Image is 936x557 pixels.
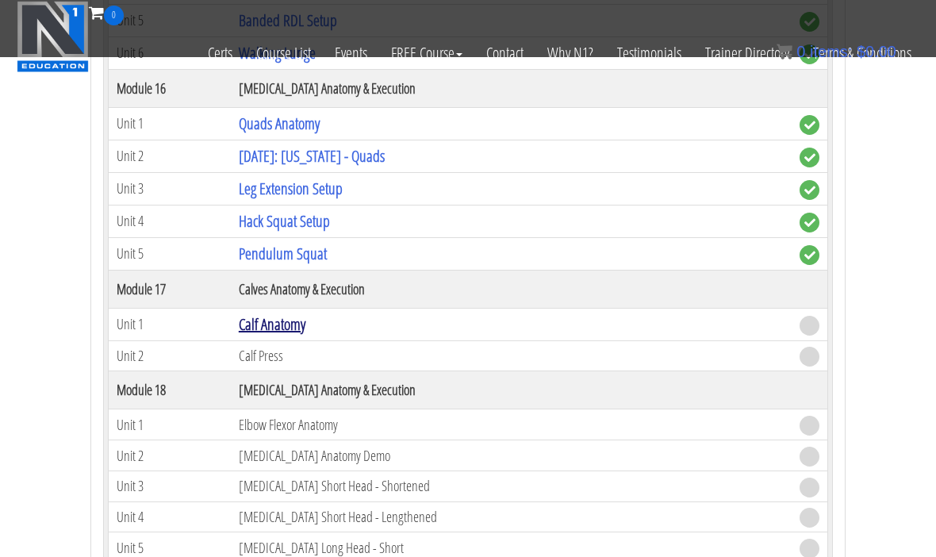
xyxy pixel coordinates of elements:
a: Trainer Directory [693,25,801,81]
td: [MEDICAL_DATA] Anatomy Demo [231,440,792,471]
img: n1-education [17,1,89,72]
span: complete [800,245,819,265]
td: Unit 5 [109,237,231,270]
a: Testimonials [605,25,693,81]
td: Unit 2 [109,340,231,371]
a: Quads Anatomy [239,113,320,134]
th: Calves Anatomy & Execution [231,270,792,308]
th: Module 18 [109,371,231,409]
a: Why N1? [535,25,605,81]
a: Contact [474,25,535,81]
span: complete [800,115,819,135]
td: Unit 1 [109,409,231,440]
a: 0 [89,2,124,23]
a: Leg Extension Setup [239,178,343,199]
img: icon11.png [777,44,792,60]
td: Elbow Flexor Anatomy [231,409,792,440]
td: Unit 2 [109,140,231,172]
a: Certs [196,25,244,81]
a: Hack Squat Setup [239,210,330,232]
th: [MEDICAL_DATA] Anatomy & Execution [231,371,792,409]
span: complete [800,180,819,200]
a: Pendulum Squat [239,243,327,264]
td: [MEDICAL_DATA] Short Head - Shortened [231,471,792,501]
a: 0 items: $0.00 [777,43,896,60]
th: Module 17 [109,270,231,308]
th: Module 16 [109,69,231,107]
span: complete [800,213,819,232]
span: 0 [104,6,124,25]
span: 0 [796,43,805,60]
a: Events [323,25,379,81]
bdi: 0.00 [857,43,896,60]
a: FREE Course [379,25,474,81]
td: Unit 4 [109,205,231,237]
a: [DATE]: [US_STATE] - Quads [239,145,385,167]
td: Unit 3 [109,471,231,501]
span: items: [810,43,852,60]
td: Unit 3 [109,172,231,205]
a: Calf Anatomy [239,313,305,335]
td: [MEDICAL_DATA] Short Head - Lengthened [231,501,792,532]
td: Unit 1 [109,107,231,140]
td: Unit 1 [109,308,231,340]
td: Unit 4 [109,501,231,532]
span: complete [800,148,819,167]
span: $ [857,43,865,60]
a: Course List [244,25,323,81]
a: Terms & Conditions [801,25,923,81]
td: Calf Press [231,340,792,371]
th: [MEDICAL_DATA] Anatomy & Execution [231,69,792,107]
td: Unit 2 [109,440,231,471]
